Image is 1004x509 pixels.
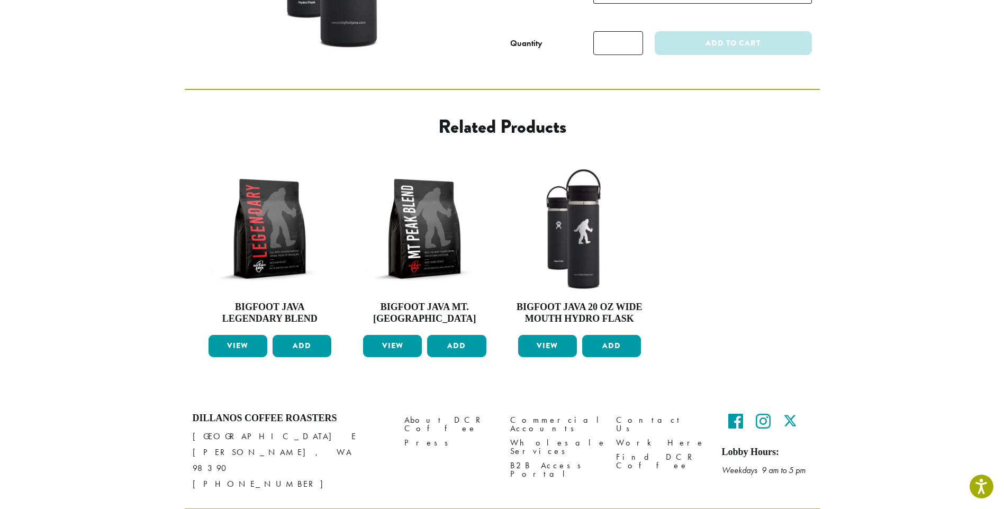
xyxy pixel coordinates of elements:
a: Commercial Accounts [510,413,600,435]
a: View [518,335,577,357]
button: Add to cart [655,31,811,55]
img: BFJ_Legendary_12oz-300x300.png [206,165,334,293]
a: View [363,335,422,357]
a: Work Here [616,435,706,450]
a: Contact Us [616,413,706,435]
a: B2B Access Portal [510,459,600,481]
a: Press [404,435,494,450]
a: Bigfoot Java Legendary Blend [206,165,334,331]
a: Bigfoot Java 20 oz Wide Mouth Hydro Flask [515,165,644,331]
a: About DCR Coffee [404,413,494,435]
div: Quantity [510,37,542,50]
a: Bigfoot Java Mt. [GEOGRAPHIC_DATA] [360,165,489,331]
p: [GEOGRAPHIC_DATA] E [PERSON_NAME], WA 98390 [PHONE_NUMBER] [193,429,388,492]
h2: Related products [270,115,735,138]
a: View [209,335,267,357]
h4: Bigfoot Java Legendary Blend [206,302,334,324]
h5: Lobby Hours: [722,447,812,458]
button: Add [427,335,486,357]
a: Wholesale Services [510,435,600,458]
button: Add [582,335,641,357]
button: Add [273,335,331,357]
input: Product quantity [593,31,643,55]
h4: Dillanos Coffee Roasters [193,413,388,424]
h4: Bigfoot Java 20 oz Wide Mouth Hydro Flask [515,302,644,324]
h4: Bigfoot Java Mt. [GEOGRAPHIC_DATA] [360,302,489,324]
img: LO2867-BFJ-Hydro-Flask-20oz-WM-wFlex-Sip-Lid-Black-300x300.jpg [515,165,644,293]
img: BFJ_MtPeak_12oz-300x300.png [360,165,489,293]
a: Find DCR Coffee [616,450,706,473]
em: Weekdays 9 am to 5 pm [722,465,806,476]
